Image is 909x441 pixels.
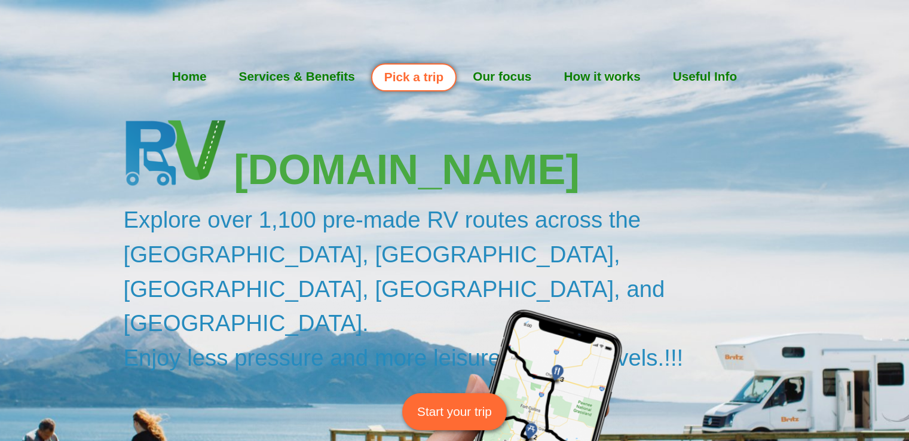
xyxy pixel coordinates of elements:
[108,62,801,91] nav: Menu
[371,63,457,91] a: Pick a trip
[124,203,807,375] h2: Explore over 1,100 pre-made RV routes across the [GEOGRAPHIC_DATA], [GEOGRAPHIC_DATA], [GEOGRAPHI...
[223,62,371,91] a: Services & Benefits
[547,62,656,91] a: How it works
[457,62,547,91] a: Our focus
[234,149,807,191] h3: [DOMAIN_NAME]
[657,62,753,91] a: Useful Info
[402,393,507,430] a: Start your trip
[156,62,223,91] a: Home
[417,402,492,421] span: Start your trip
